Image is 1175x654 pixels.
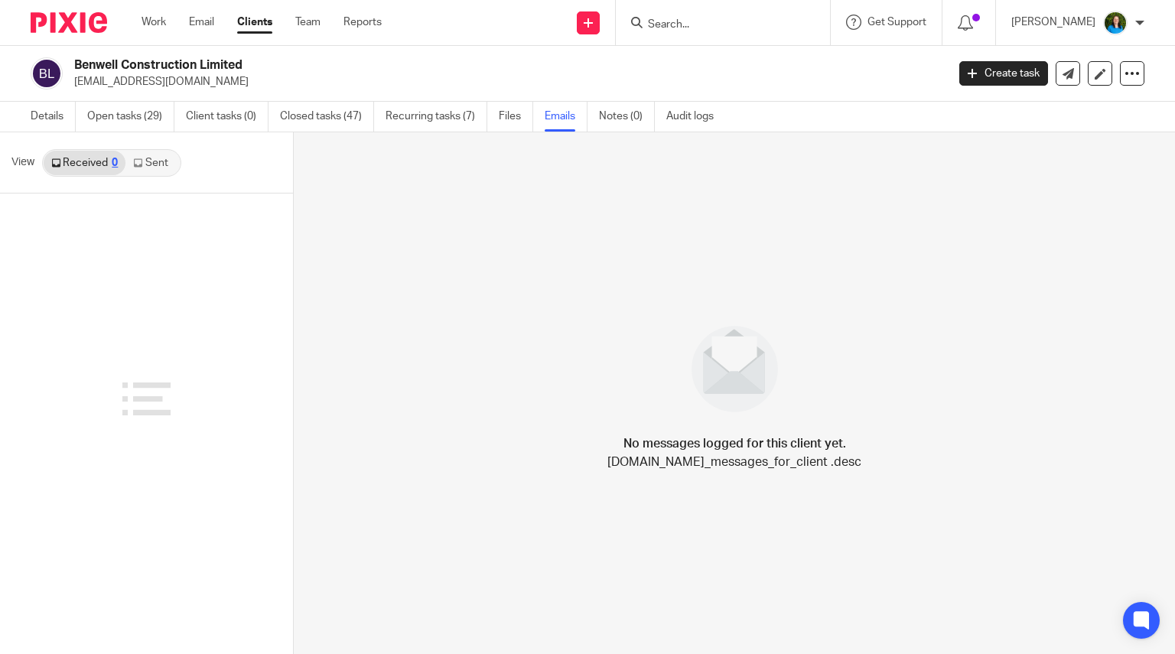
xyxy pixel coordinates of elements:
[343,15,382,30] a: Reports
[74,57,764,73] h2: Benwell Construction Limited
[1103,11,1128,35] img: Z91wLL_E.jpeg
[31,57,63,89] img: svg%3E
[386,102,487,132] a: Recurring tasks (7)
[11,155,34,171] span: View
[666,102,725,132] a: Audit logs
[112,158,118,168] div: 0
[599,102,655,132] a: Notes (0)
[186,102,269,132] a: Client tasks (0)
[295,15,321,30] a: Team
[87,102,174,132] a: Open tasks (29)
[280,102,374,132] a: Closed tasks (47)
[74,74,936,89] p: [EMAIL_ADDRESS][DOMAIN_NAME]
[237,15,272,30] a: Clients
[545,102,587,132] a: Emails
[125,151,179,175] a: Sent
[31,12,107,33] img: Pixie
[499,102,533,132] a: Files
[646,18,784,32] input: Search
[31,102,76,132] a: Details
[607,453,861,471] p: [DOMAIN_NAME]_messages_for_client .desc
[1011,15,1095,30] p: [PERSON_NAME]
[959,61,1048,86] a: Create task
[867,17,926,28] span: Get Support
[142,15,166,30] a: Work
[682,316,788,422] img: image
[189,15,214,30] a: Email
[44,151,125,175] a: Received0
[623,434,846,453] h4: No messages logged for this client yet.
